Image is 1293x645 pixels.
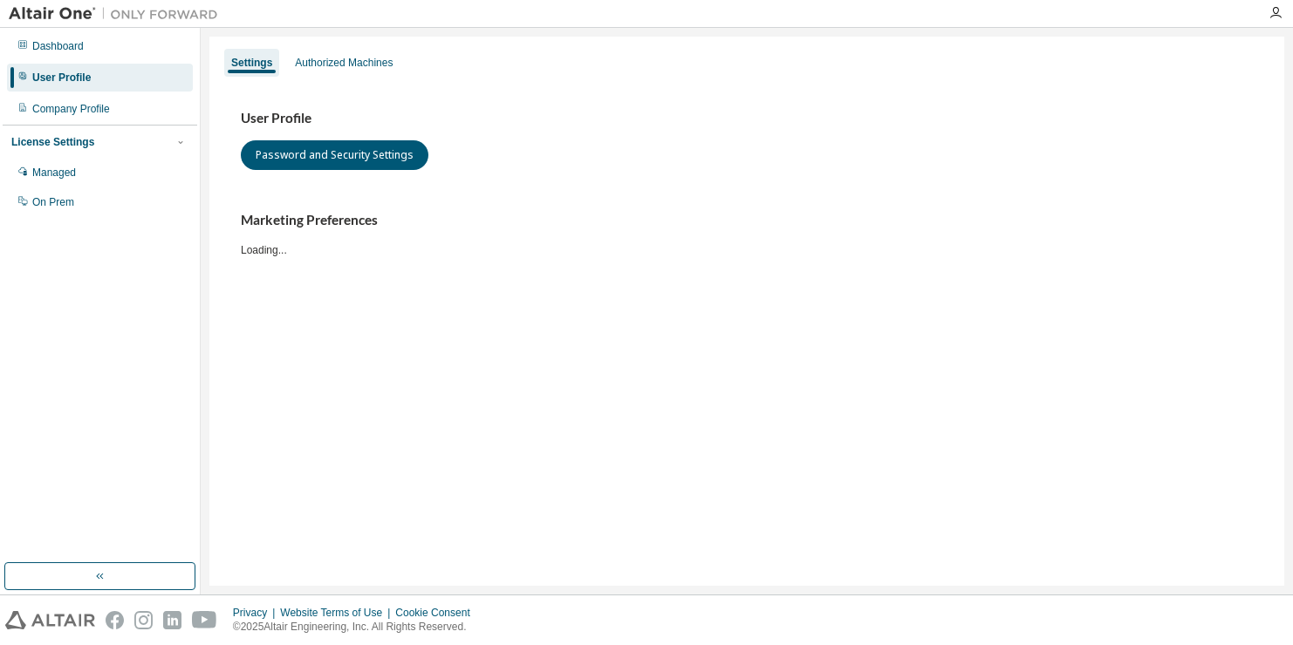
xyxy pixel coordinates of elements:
h3: User Profile [241,110,1253,127]
div: Managed [32,166,76,180]
div: Website Terms of Use [280,606,395,620]
div: On Prem [32,195,74,209]
div: Cookie Consent [395,606,480,620]
div: Dashboard [32,39,84,53]
div: License Settings [11,135,94,149]
img: linkedin.svg [163,611,181,629]
div: Settings [231,56,272,70]
img: Altair One [9,5,227,23]
h3: Marketing Preferences [241,212,1253,229]
div: Loading... [241,212,1253,256]
img: instagram.svg [134,611,153,629]
div: Authorized Machines [295,56,393,70]
img: altair_logo.svg [5,611,95,629]
div: Company Profile [32,102,110,116]
div: User Profile [32,71,91,85]
img: youtube.svg [192,611,217,629]
p: © 2025 Altair Engineering, Inc. All Rights Reserved. [233,620,481,635]
img: facebook.svg [106,611,124,629]
div: Privacy [233,606,280,620]
button: Password and Security Settings [241,140,428,170]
